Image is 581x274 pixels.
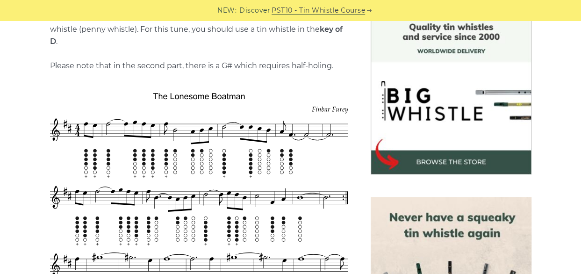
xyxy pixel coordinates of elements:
[50,25,343,46] strong: key of D
[371,14,531,174] img: BigWhistle Tin Whistle Store
[50,11,348,72] p: Sheet music notes and tab to play on a tin whistle (penny whistle). For this tune, you should use...
[217,5,237,16] span: NEW:
[272,5,365,16] a: PST10 - Tin Whistle Course
[239,5,270,16] span: Discover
